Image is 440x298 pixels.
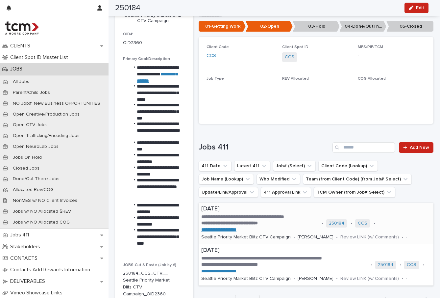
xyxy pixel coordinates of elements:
p: 03-Hold [293,21,340,32]
p: Jobs w/ NO Allocated $REV [8,209,76,214]
button: Who Modified [257,174,300,184]
h2: 250184 [115,3,140,13]
p: • [400,262,402,268]
p: • [293,276,295,282]
p: Stakeholders [8,244,45,250]
p: Closed Jobs [8,166,45,171]
p: 02-Open [246,21,293,32]
p: Seattle Priority Market Blitz CTV Campaign [123,13,183,24]
p: Jobs w/ NO Allocated COG [8,220,75,225]
input: Search [332,142,395,153]
button: Job Name (Lookup) [199,174,254,184]
p: Review LINK (w/ Comments) [340,276,399,282]
p: Seattle Priority Market Blitz CTV Campaign [201,276,291,282]
p: Parent/Child Jobs [8,90,55,95]
p: • [336,234,338,240]
p: Allocated Rev/COG [8,187,59,193]
p: [DATE] [201,205,431,213]
p: • [374,221,376,226]
p: Done/Out There Jobs [8,176,65,182]
p: • [293,234,295,240]
p: Jobs 411 [8,232,34,238]
p: - [358,84,426,91]
button: Client Code (Lookup) [318,161,378,171]
p: OID2360 [123,40,142,46]
a: Add New [399,142,433,153]
p: 04-Done/OutThere [339,21,386,32]
p: Open Creative/Production Jobs [8,112,85,117]
a: 250184 [378,262,393,268]
button: Edit [404,3,428,13]
span: Client Spot ID [282,45,308,49]
p: NonMES w/ NO Client Invoices [8,198,83,203]
button: Job# (Select) [273,161,316,171]
a: CCS [407,262,416,268]
button: 411 Approval Link [261,187,311,198]
p: - [282,84,350,91]
p: Open Trafficking/Encoding Jobs [8,133,85,139]
p: [PERSON_NAME] [298,234,333,240]
span: MES/PIF/TCM [358,45,383,49]
p: DELIVERABLES [8,278,50,284]
p: CONTACTS [8,255,43,261]
p: Contacts Add Rewards Information [8,267,95,273]
p: [PERSON_NAME] [298,276,333,282]
button: 411 Date [199,161,232,171]
p: 250184_CCS_CTV__Seattle Priority Market Blitz CTV Campaign_OID2360 [123,270,170,297]
a: 250184 [329,221,344,226]
p: • [351,221,353,226]
p: Client Spot ID Master List [8,54,73,61]
a: CCS [207,52,216,59]
p: - [207,84,274,91]
p: Open CTV Jobs [8,122,52,128]
span: Primary Goal/Description [123,57,170,61]
button: Latest 411 [234,161,270,171]
p: - [406,234,407,240]
p: • [402,234,403,240]
p: Vimeo Showcase Links [8,290,68,296]
p: • [322,221,324,226]
span: Edit [416,6,424,10]
p: - [406,276,407,282]
p: NO Job#: New Business OPPORTUNITIES [8,101,106,106]
p: All Jobs [8,79,35,85]
a: CCS [285,54,294,61]
button: Team (from Client Code) (from Job# Select) [303,174,412,184]
p: Review LINK (w/ Comments) [340,234,399,240]
span: Client Code [207,45,229,49]
span: Job Type [207,77,224,81]
button: TCM Owner (from Job# Select) [314,187,395,198]
p: • [336,276,338,282]
span: JOBS-Cut & Paste (Job by #) [123,263,176,267]
p: Open NeuroLab Jobs [8,144,64,149]
p: CLIENTS [8,43,36,49]
p: • [423,262,425,268]
span: REV Allocated [282,77,309,81]
p: - [358,52,426,59]
span: COG Allocated [358,77,386,81]
p: 05-Closed [386,21,433,32]
p: [DATE] [201,247,431,254]
span: Add New [410,145,429,150]
p: 01-Getting Work [199,21,246,32]
a: CCS [358,221,367,226]
h1: Jobs 411 [199,143,330,152]
p: • [402,276,403,282]
p: Seattle Priority Market Blitz CTV Campaign [201,234,291,240]
p: • [371,262,373,268]
p: Jobs On Hold [8,155,47,160]
span: OID# [123,32,133,36]
button: Update/Link/Approval [199,187,258,198]
img: 4hMmSqQkux38exxPVZHQ [5,21,39,35]
p: JOBS [8,66,28,72]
